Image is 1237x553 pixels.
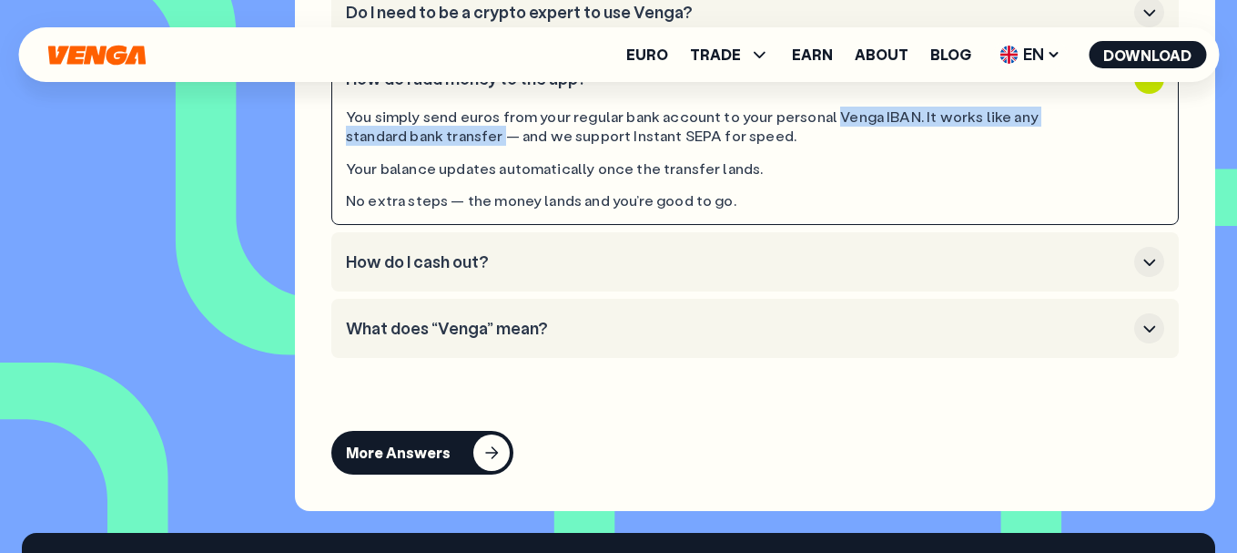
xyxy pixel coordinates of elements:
h3: What does “Venga” mean? [346,319,1127,339]
span: TRADE [690,47,741,62]
h3: How do I cash out? [346,252,1127,272]
h3: Do I need to be a crypto expert to use Venga? [346,3,1127,23]
div: More Answers [346,444,451,462]
button: What does “Venga” mean? [346,313,1164,343]
a: About [855,47,908,62]
img: flag-uk [999,46,1018,64]
button: Download [1089,41,1206,68]
span: TRADE [690,44,770,66]
button: How do I cash out? [346,247,1164,277]
a: Blog [930,47,971,62]
div: You simply send euros from your regular bank account to your personal Venga IBAN. It works like a... [346,108,1061,146]
h3: How do I add money to the app? [346,69,1127,89]
div: Your balance updates automatically once the transfer lands. [346,159,1061,179]
button: More Answers [331,431,513,475]
span: EN [993,40,1067,69]
a: Euro [626,47,668,62]
svg: Home [46,45,147,66]
a: Earn [792,47,833,62]
div: No extra steps — the money lands and you’re good to go. [346,191,1061,210]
